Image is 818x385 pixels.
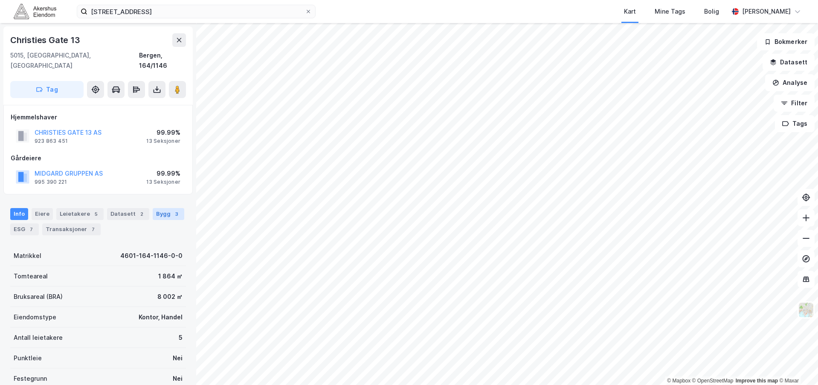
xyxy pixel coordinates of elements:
div: Eiere [32,208,53,220]
button: Filter [774,95,815,112]
div: Info [10,208,28,220]
div: Gårdeiere [11,153,186,163]
div: ESG [10,223,39,235]
a: Mapbox [667,378,690,384]
iframe: Chat Widget [775,344,818,385]
div: Christies Gate 13 [10,33,82,47]
div: 3 [172,210,181,218]
div: Antall leietakere [14,333,63,343]
button: Tag [10,81,84,98]
img: akershus-eiendom-logo.9091f326c980b4bce74ccdd9f866810c.svg [14,4,56,19]
div: Bolig [704,6,719,17]
div: Bygg [153,208,184,220]
div: 995 390 221 [35,179,67,185]
div: 13 Seksjoner [146,138,180,145]
div: 13 Seksjoner [146,179,180,185]
div: Datasett [107,208,149,220]
div: Tomteareal [14,271,48,281]
div: 8 002 ㎡ [157,292,183,302]
div: Transaksjoner [42,223,101,235]
div: 2 [137,210,146,218]
img: Z [798,302,814,318]
div: Bruksareal (BRA) [14,292,63,302]
div: 7 [27,225,35,234]
div: Matrikkel [14,251,41,261]
div: 1 864 ㎡ [158,271,183,281]
div: Kontor, Handel [139,312,183,322]
div: 5 [92,210,100,218]
button: Analyse [765,74,815,91]
div: 99.99% [146,127,180,138]
div: Festegrunn [14,373,47,384]
div: Mine Tags [655,6,685,17]
button: Bokmerker [757,33,815,50]
div: Kart [624,6,636,17]
div: 5015, [GEOGRAPHIC_DATA], [GEOGRAPHIC_DATA] [10,50,139,71]
a: OpenStreetMap [692,378,734,384]
div: Nei [173,353,183,363]
div: 7 [89,225,97,234]
div: 923 863 451 [35,138,68,145]
div: Nei [173,373,183,384]
div: 4601-164-1146-0-0 [120,251,183,261]
div: Kontrollprogram for chat [775,344,818,385]
a: Improve this map [736,378,778,384]
div: Punktleie [14,353,42,363]
input: Søk på adresse, matrikkel, gårdeiere, leietakere eller personer [87,5,305,18]
button: Datasett [763,54,815,71]
div: Leietakere [56,208,104,220]
button: Tags [775,115,815,132]
div: 99.99% [146,168,180,179]
div: 5 [179,333,183,343]
div: Hjemmelshaver [11,112,186,122]
div: Eiendomstype [14,312,56,322]
div: Bergen, 164/1146 [139,50,186,71]
div: [PERSON_NAME] [742,6,791,17]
